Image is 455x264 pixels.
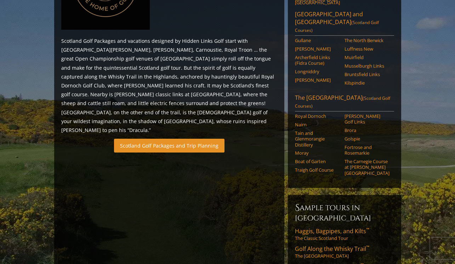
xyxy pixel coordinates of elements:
a: Moray [295,150,340,156]
a: Traigh Golf Course [295,167,340,173]
a: Muirfield [345,54,389,60]
a: [PERSON_NAME] Golf Links [345,113,389,125]
a: Nairn [295,122,340,127]
a: Musselburgh Links [345,63,389,69]
a: Fortrose and Rosemarkie [345,144,389,156]
a: Bruntsfield Links [345,71,389,77]
a: [GEOGRAPHIC_DATA] and [GEOGRAPHIC_DATA](Scotland Golf Courses) [295,10,394,36]
span: Haggis, Bagpipes, and Kilts [295,227,369,235]
p: Scotland Golf Packages and vacations designed by Hidden Links Golf start with [GEOGRAPHIC_DATA][P... [61,36,277,134]
a: Brora [345,127,389,133]
a: Longniddry [295,69,340,74]
a: Scotland Golf Packages and Trip Planning [114,139,224,153]
a: Boat of Garten [295,159,340,164]
a: Archerfield Links (Fidra Course) [295,54,340,66]
sup: ™ [366,244,369,250]
a: Haggis, Bagpipes, and Kilts™The Classic Scotland Tour [295,227,394,241]
a: Luffness New [345,46,389,52]
h6: Sample Tours in [GEOGRAPHIC_DATA] [295,202,394,223]
a: Royal Dornoch [295,113,340,119]
sup: ™ [366,226,369,233]
a: [PERSON_NAME] [295,46,340,52]
a: Gullane [295,38,340,43]
a: [PERSON_NAME] [295,77,340,83]
a: Tain and Glenmorangie Distillery [295,130,340,148]
a: Kilspindie [345,80,389,86]
span: Golf Along the Whisky Trail [295,245,369,253]
span: (Scotland Golf Courses) [295,19,379,33]
a: The Carnegie Course at [PERSON_NAME][GEOGRAPHIC_DATA] [345,159,389,176]
a: The [GEOGRAPHIC_DATA](Scotland Golf Courses) [295,94,394,111]
a: Golspie [345,136,389,142]
span: (Scotland Golf Courses) [295,95,390,109]
a: Golf Along the Whisky Trail™The [GEOGRAPHIC_DATA] [295,245,394,259]
a: The North Berwick [345,38,389,43]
